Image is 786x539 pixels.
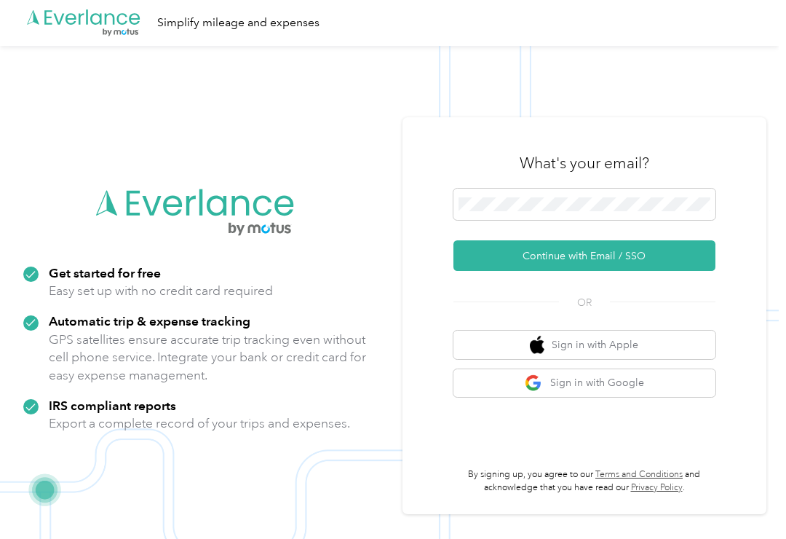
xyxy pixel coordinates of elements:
a: Terms and Conditions [595,469,683,480]
img: apple logo [530,336,544,354]
strong: IRS compliant reports [49,398,176,413]
button: Continue with Email / SSO [453,240,715,271]
div: Simplify mileage and expenses [157,14,319,32]
a: Privacy Policy [631,482,683,493]
button: apple logoSign in with Apple [453,331,715,359]
p: GPS satellites ensure accurate trip tracking even without cell phone service. Integrate your bank... [49,331,367,385]
p: By signing up, you agree to our and acknowledge that you have read our . [453,468,715,494]
strong: Get started for free [49,265,161,280]
h3: What's your email? [520,153,649,173]
span: OR [559,295,610,310]
img: google logo [525,374,543,393]
p: Easy set up with no credit card required [49,282,273,300]
strong: Automatic trip & expense tracking [49,313,250,328]
p: Export a complete record of your trips and expenses. [49,414,350,433]
button: google logoSign in with Google [453,369,715,398]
